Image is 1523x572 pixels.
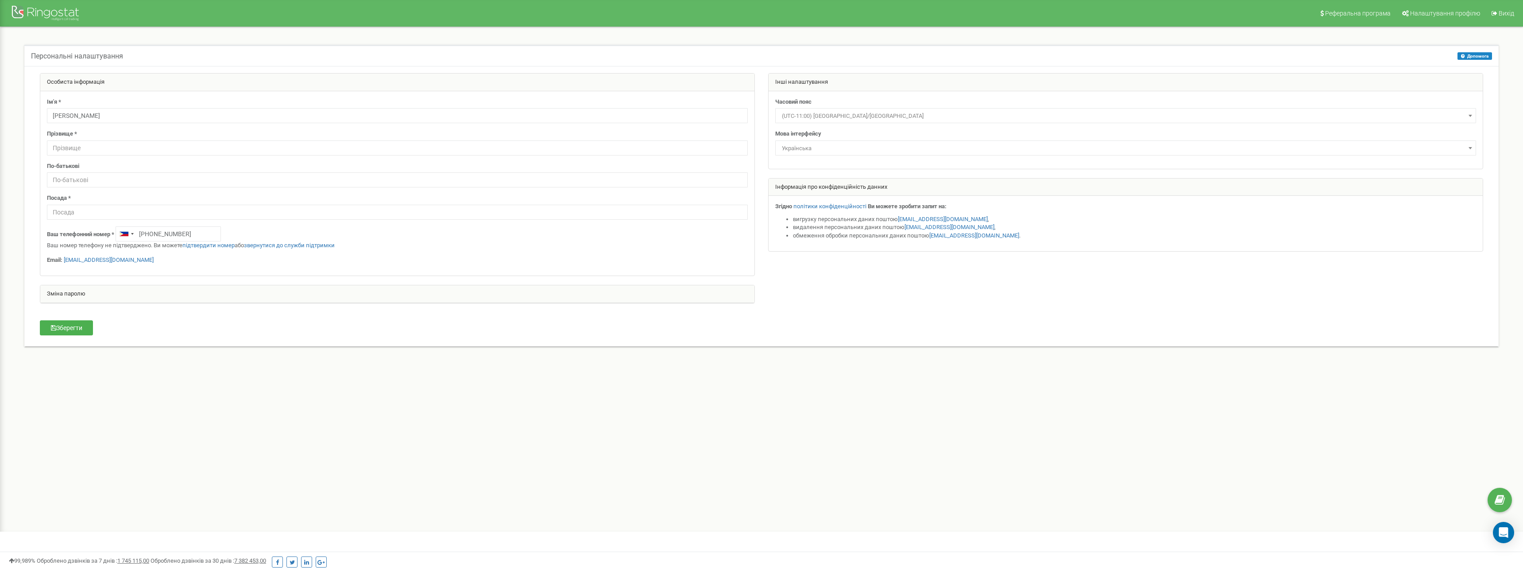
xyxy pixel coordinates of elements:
[47,98,61,106] label: Ім'я *
[775,140,1476,156] span: Українська
[244,242,335,249] a: звернутися до служби підтримки
[47,162,79,171] label: По-батькові
[769,74,1483,91] div: Інші налаштування
[47,241,748,250] p: Ваш номер телефону не підтверджено. Ви можете або
[1457,52,1492,60] button: Допомога
[775,108,1476,123] span: (UTC-11:00) Pacific/Midway
[769,179,1483,196] div: Інформація про конфіденційність данних
[116,227,136,241] div: Telephone country code
[47,140,748,156] input: Прізвище
[1493,522,1514,543] div: Open Intercom Messenger
[47,205,748,220] input: Посада
[929,232,1019,239] a: [EMAIL_ADDRESS][DOMAIN_NAME]
[1410,10,1480,17] span: Налаштування профілю
[793,232,1476,240] li: обмеження обробки персональних даних поштою .
[793,215,1476,224] li: вигрузку персональних даних поштою ,
[182,242,235,249] a: підтвердити номер
[47,257,62,263] strong: Email:
[793,223,1476,232] li: видалення персональних даних поштою ,
[31,52,123,60] h5: Персональні налаштування
[905,224,994,230] a: [EMAIL_ADDRESS][DOMAIN_NAME]
[793,203,866,210] a: політики конфіденційності
[775,130,821,138] label: Мова інтерфейсу
[775,203,792,210] strong: Згідно
[778,142,1473,155] span: Українська
[40,320,93,335] button: Зберегти
[868,203,947,210] strong: Ви можете зробити запит на:
[40,285,754,303] div: Зміна паролю
[47,230,114,239] label: Ваш телефонний номер *
[47,194,71,202] label: Посада *
[898,216,988,222] a: [EMAIL_ADDRESS][DOMAIN_NAME]
[64,257,154,263] a: [EMAIL_ADDRESS][DOMAIN_NAME]
[1499,10,1514,17] span: Вихід
[116,226,221,241] input: +1-800-555-55-55
[47,108,748,123] input: Ім'я
[47,172,748,187] input: По-батькові
[1325,10,1391,17] span: Реферальна програма
[775,98,812,106] label: Часовий пояс
[40,74,754,91] div: Особиста інформація
[778,110,1473,122] span: (UTC-11:00) Pacific/Midway
[47,130,77,138] label: Прізвище *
